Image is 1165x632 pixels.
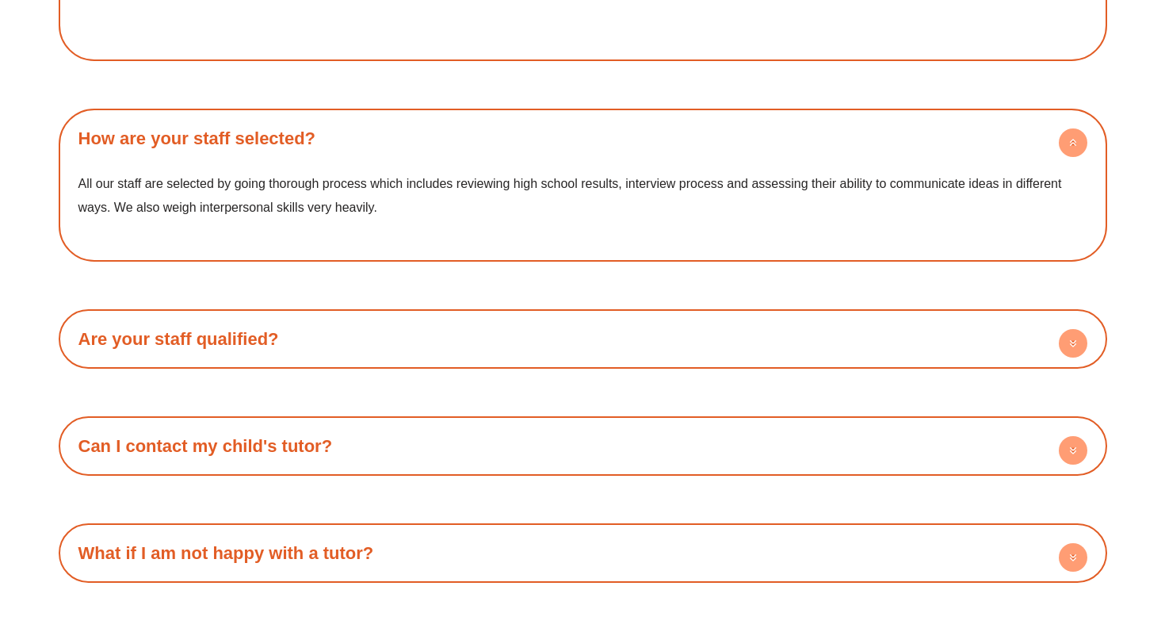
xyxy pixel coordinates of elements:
[893,453,1165,632] iframe: Chat Widget
[67,424,1099,468] h4: Can I contact my child's tutor?
[67,117,1099,160] h4: How are your staff selected?
[67,317,1099,361] h4: Are your staff qualified?
[78,329,279,349] a: Are your staff qualified?
[78,543,374,563] a: What if I am not happy with a tutor?
[78,172,1087,219] p: All our staff are selected by going thorough process which includes reviewing high school results...
[67,531,1099,575] h4: What if I am not happy with a tutor?
[78,436,333,456] a: Can I contact my child's tutor?
[67,160,1099,253] div: How are your staff selected?
[78,128,316,148] a: How are your staff selected?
